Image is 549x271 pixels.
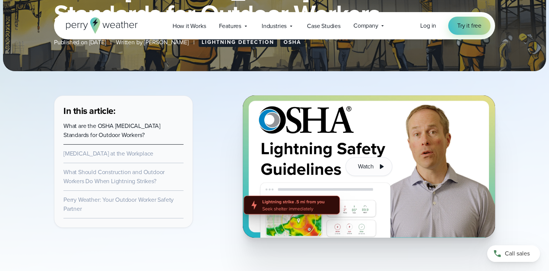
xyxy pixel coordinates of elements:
a: OSHA [280,38,304,47]
a: Lightning Detection [199,38,277,47]
span: Case Studies [307,22,341,31]
a: Call sales [487,245,540,262]
span: Industries [262,22,287,31]
a: [MEDICAL_DATA] at the Workplace [63,149,153,158]
a: Perry Weather: Your Outdoor Worker Safety Partner [63,195,174,213]
span: Features [219,22,241,31]
a: Case Studies [301,18,347,34]
span: | [110,38,111,47]
a: What are the OSHA [MEDICAL_DATA] Standards for Outdoor Workers? [63,121,160,139]
span: Try it free [457,21,481,30]
button: Watch [345,157,392,176]
span: Call sales [505,249,530,258]
a: Try it free [448,17,490,35]
span: Watch [358,162,374,171]
h3: In this article: [63,105,184,117]
a: Log in [420,21,436,30]
span: Published on [DATE] [54,38,106,47]
span: Company [353,21,378,30]
a: What Should Construction and Outdoor Workers Do When Lightning Strikes? [63,168,165,185]
span: | [193,38,194,47]
span: Written by [PERSON_NAME] [116,38,188,47]
a: How it Works [166,18,213,34]
span: How it Works [173,22,206,31]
